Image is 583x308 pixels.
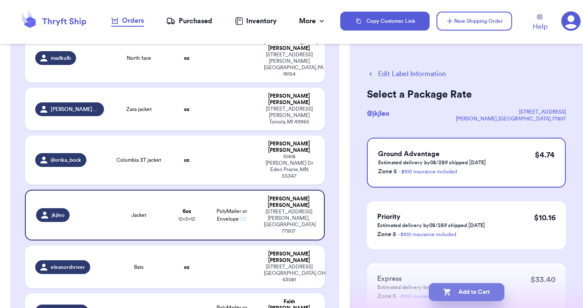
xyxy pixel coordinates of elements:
[429,283,504,301] button: Add to Cart
[126,106,152,113] span: Zara jacket
[377,213,400,220] span: Priority
[299,16,326,26] div: More
[398,232,456,237] a: - $100 insurance included
[264,196,313,209] div: [PERSON_NAME] [PERSON_NAME]
[127,55,151,62] span: North face
[533,22,547,32] span: Help
[377,231,396,237] span: Zone 5
[264,52,314,77] div: [STREET_ADDRESS][PERSON_NAME] [GEOGRAPHIC_DATA] , PA 19154
[116,157,161,163] span: Columbia 3T jacket
[456,108,566,115] div: [STREET_ADDRESS]
[184,157,189,163] strong: oz
[533,14,547,32] a: Help
[377,222,485,229] p: Estimated delivery by 08/28 if shipped [DATE]
[264,39,314,52] div: [GEOGRAPHIC_DATA] [PERSON_NAME]
[51,264,85,271] span: eleanorshriver
[367,88,566,102] h2: Select a Package Rate
[378,159,486,166] p: Estimated delivery by 08/28 if shipped [DATE]
[340,12,430,31] button: Copy Customer Link
[131,212,147,219] span: Jacket
[377,275,402,282] span: Express
[235,16,277,26] a: Inventory
[436,12,512,31] button: New Shipping Order
[534,212,556,224] p: $ 10.16
[399,169,457,174] a: - $100 insurance included
[264,209,313,234] div: [STREET_ADDRESS] [PERSON_NAME] , [GEOGRAPHIC_DATA] 77807
[51,55,71,62] span: madkulb
[531,274,556,286] p: $ 33.40
[264,251,314,264] div: [PERSON_NAME] [PERSON_NAME]
[51,157,81,163] span: @erika_bock
[367,69,446,79] button: Edit Label Information
[561,11,581,31] a: 1
[378,151,440,157] span: Ground Advantage
[367,110,389,117] span: @ jkjleo
[535,149,555,161] p: $ 4.74
[264,141,314,154] div: [PERSON_NAME] [PERSON_NAME]
[111,15,144,26] div: Orders
[166,16,212,26] a: Purchased
[264,154,314,179] div: 10418 [PERSON_NAME] Dr Eden Prairie , MN 55347
[456,115,566,122] div: [PERSON_NAME] , [GEOGRAPHIC_DATA] , 77807
[178,216,195,222] span: 12 x 3 x 12
[264,93,314,106] div: [PERSON_NAME] [PERSON_NAME]
[134,264,143,271] span: Bats
[184,107,189,112] strong: oz
[183,209,191,214] strong: 6 oz
[52,212,64,219] span: jkjleo
[264,264,314,283] div: [STREET_ADDRESS] [GEOGRAPHIC_DATA] , OH 43081
[184,55,189,61] strong: oz
[184,265,189,270] strong: oz
[264,106,314,125] div: [STREET_ADDRESS][PERSON_NAME] Toivola , MI 49965
[51,106,98,113] span: [PERSON_NAME].[PERSON_NAME].[PERSON_NAME]
[217,209,247,222] span: PolyMailer or Envelope ✉️
[111,15,144,27] a: Orders
[378,169,397,175] span: Zone 5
